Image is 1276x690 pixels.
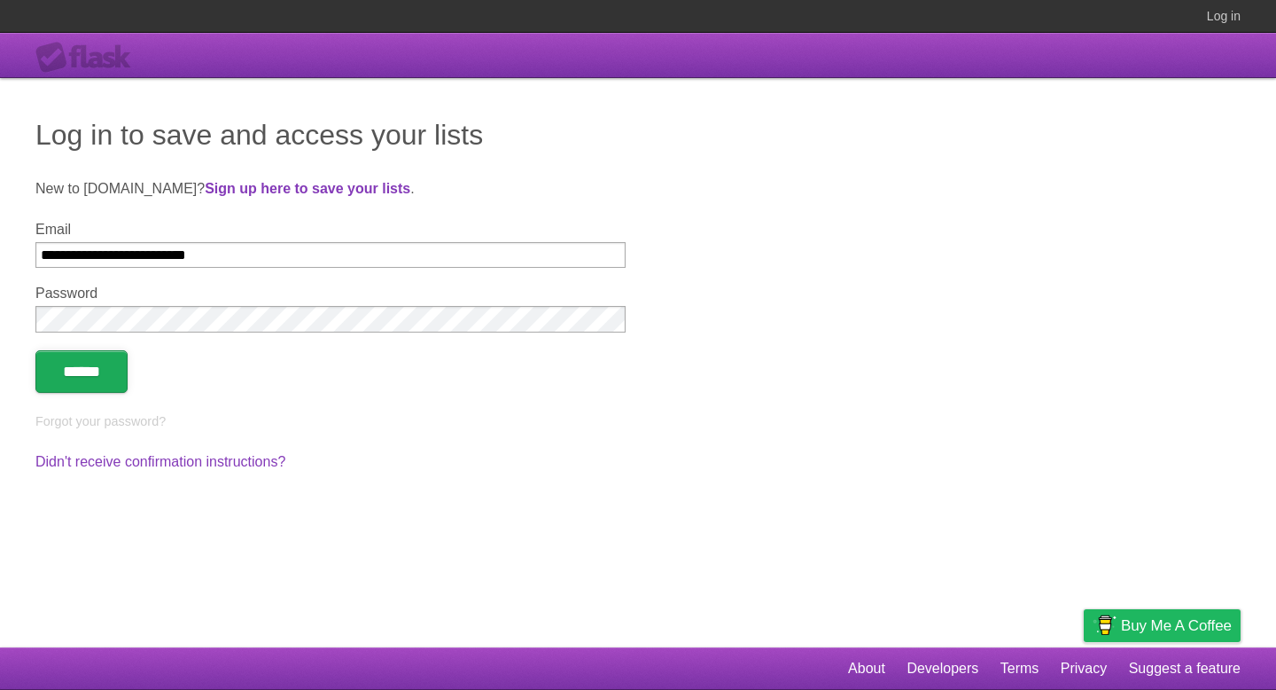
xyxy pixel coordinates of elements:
a: Privacy [1061,652,1107,686]
a: Sign up here to save your lists [205,181,410,196]
p: New to [DOMAIN_NAME]? . [35,178,1241,200]
a: Suggest a feature [1129,652,1241,686]
img: Buy me a coffee [1093,610,1116,640]
a: Developers [906,652,978,686]
h1: Log in to save and access your lists [35,114,1241,156]
a: Terms [1000,652,1039,686]
label: Password [35,286,626,302]
div: Flask [35,42,142,74]
span: Buy me a coffee [1121,610,1232,641]
a: Forgot your password? [35,414,166,428]
a: About [848,652,885,686]
a: Didn't receive confirmation instructions? [35,454,285,469]
label: Email [35,222,626,238]
a: Buy me a coffee [1084,609,1241,642]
